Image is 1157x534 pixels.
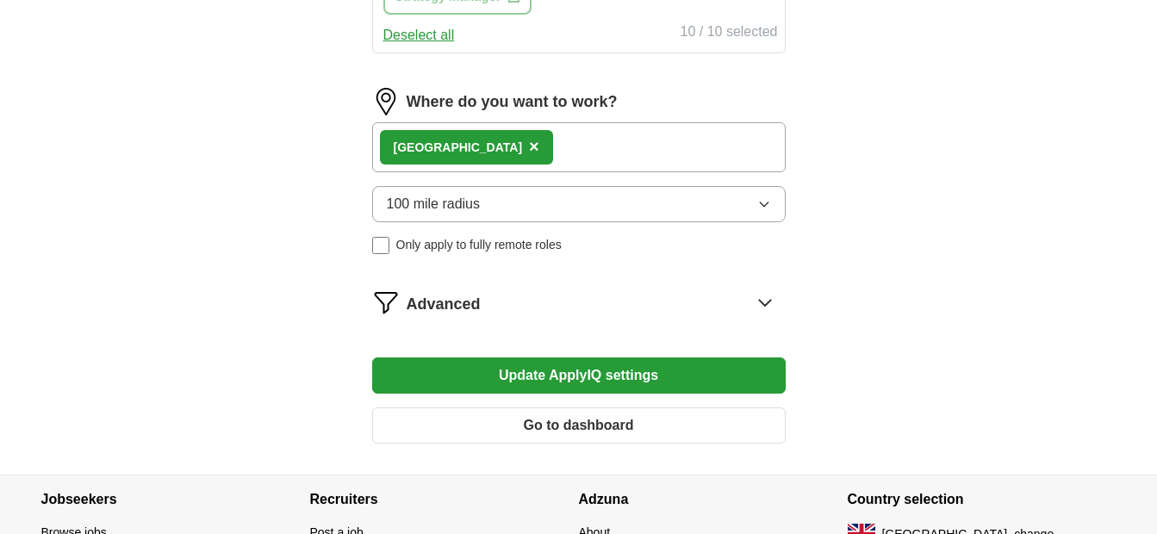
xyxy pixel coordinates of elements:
button: 100 mile radius [372,186,786,222]
img: location.png [372,88,400,115]
button: Go to dashboard [372,407,786,444]
div: [GEOGRAPHIC_DATA] [394,139,523,157]
span: Only apply to fully remote roles [396,236,562,254]
img: filter [372,289,400,316]
label: Where do you want to work? [407,90,618,114]
span: 100 mile radius [387,194,481,214]
span: × [529,137,539,156]
input: Only apply to fully remote roles [372,237,389,254]
h4: Country selection [848,475,1117,524]
span: Advanced [407,293,481,316]
button: × [529,134,539,160]
button: Update ApplyIQ settings [372,357,786,394]
button: Deselect all [383,25,455,46]
div: 10 / 10 selected [681,22,778,46]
